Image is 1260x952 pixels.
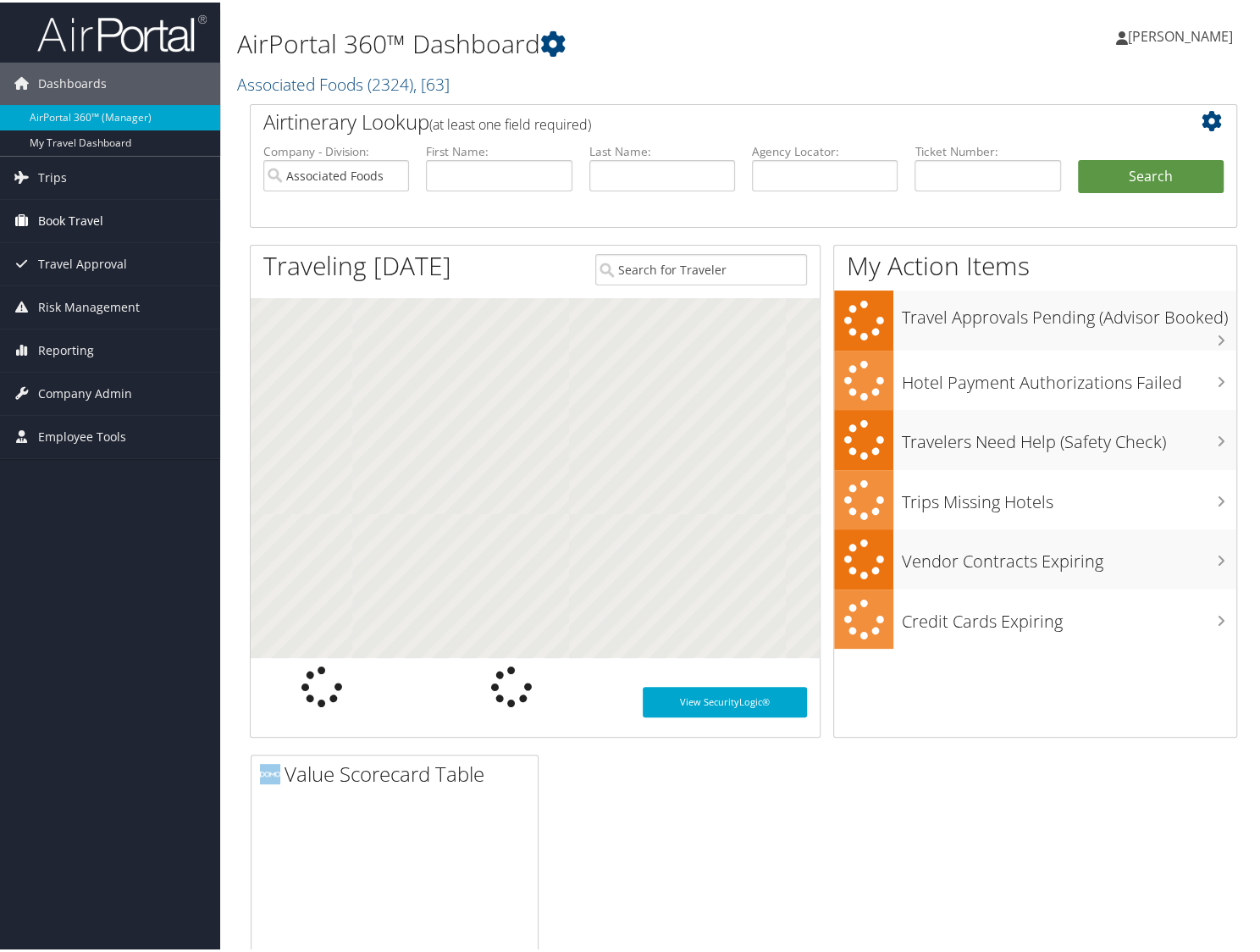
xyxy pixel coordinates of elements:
a: [PERSON_NAME] [1116,8,1250,59]
h1: AirPortal 360™ Dashboard [237,24,912,59]
span: [PERSON_NAME] [1128,25,1233,43]
h3: Trips Missing Hotels [902,479,1236,512]
h1: Traveling [DATE] [263,246,451,281]
a: Associated Foods [237,70,450,93]
span: Employee Tools [38,413,126,456]
h3: Hotel Payment Authorizations Failed [902,360,1236,392]
span: (at least one field required) [429,113,591,131]
span: Book Travel [38,197,103,240]
label: Ticket Number: [915,141,1060,158]
a: Travel Approvals Pending (Advisor Booked) [834,288,1236,348]
h2: Airtinerary Lookup [263,105,1141,134]
h3: Travel Approvals Pending (Advisor Booked) [902,295,1236,327]
label: First Name: [426,141,572,158]
span: Trips [38,154,67,196]
h1: My Action Items [834,246,1236,281]
a: View SecurityLogic® [643,684,807,715]
span: , [ 63 ] [413,70,450,93]
label: Last Name: [589,141,735,158]
span: ( 2324 ) [367,70,413,93]
a: Trips Missing Hotels [834,468,1236,528]
span: Risk Management [38,284,140,326]
a: Vendor Contracts Expiring [834,527,1236,587]
label: Agency Locator: [752,141,898,158]
img: airportal-logo.png [37,11,207,51]
h3: Credit Cards Expiring [902,599,1236,631]
h2: Value Scorecard Table [260,757,538,786]
button: Search [1078,158,1224,191]
a: Credit Cards Expiring [834,587,1236,647]
span: Travel Approval [38,241,127,283]
label: Company - Division: [263,141,409,158]
input: Search for Traveler [595,252,807,283]
span: Company Admin [38,370,132,412]
h3: Vendor Contracts Expiring [902,539,1236,571]
h3: Travelers Need Help (Safety Check) [902,419,1236,451]
a: Hotel Payment Authorizations Failed [834,348,1236,408]
img: domo-logo.png [260,761,280,782]
span: Dashboards [38,60,107,102]
span: Reporting [38,327,94,369]
a: Travelers Need Help (Safety Check) [834,407,1236,468]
